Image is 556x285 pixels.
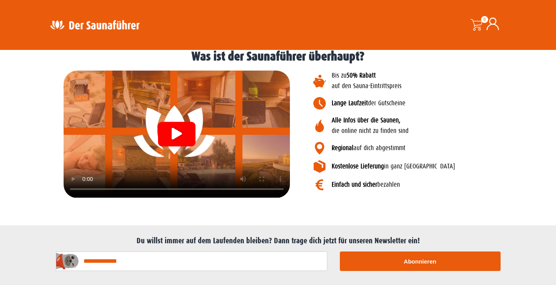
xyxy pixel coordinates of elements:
[332,143,528,153] p: auf dich abgestimmt
[332,180,528,190] p: bezahlen
[332,98,528,108] p: der Gutscheine
[332,117,400,124] b: Alle Infos über die Saunen,
[332,181,377,188] b: Einfach und sicher
[4,50,552,63] h1: Was ist der Saunaführer überhaupt?
[332,115,528,136] p: die online nicht zu finden sind
[158,122,195,147] div: Video abspielen
[332,163,384,170] b: Kostenlose Lieferung
[481,16,488,23] span: 0
[48,236,508,246] h2: Du willst immer auf dem Laufenden bleiben? Dann trage dich jetzt für unseren Newsletter ein!
[332,161,528,172] p: in ganz [GEOGRAPHIC_DATA]
[332,144,353,152] b: Regional
[346,72,376,79] b: 50% Rabatt
[340,251,501,271] button: Abonnieren
[332,71,528,91] p: Bis zu auf den Sauna-Eintrittspreis
[332,99,368,107] b: Lange Laufzeit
